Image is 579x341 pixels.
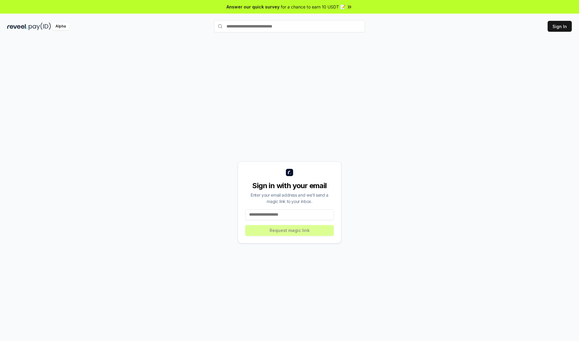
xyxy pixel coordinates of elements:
img: reveel_dark [7,23,27,30]
button: Sign In [548,21,572,32]
img: logo_small [286,169,293,176]
span: for a chance to earn 10 USDT 📝 [281,4,345,10]
span: Answer our quick survey [226,4,280,10]
div: Sign in with your email [245,181,334,191]
img: pay_id [29,23,51,30]
div: Alpha [52,23,69,30]
div: Enter your email address and we’ll send a magic link to your inbox. [245,192,334,204]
